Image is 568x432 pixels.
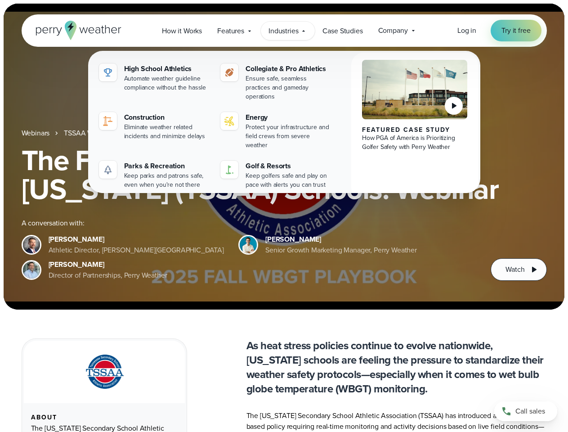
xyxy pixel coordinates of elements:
p: As heat stress policies continue to evolve nationwide, [US_STATE] schools are feeling the pressur... [246,338,547,396]
div: How PGA of America is Prioritizing Golfer Safety with Perry Weather [362,134,468,152]
button: Watch [491,258,546,281]
img: Jeff Wood [23,261,40,279]
div: Parks & Recreation [124,161,210,171]
img: TSSAA-Tennessee-Secondary-School-Athletic-Association.svg [74,351,134,392]
div: Collegiate & Pro Athletics [246,63,331,74]
div: High School Athletics [124,63,210,74]
span: Features [217,26,244,36]
a: How it Works [154,22,210,40]
div: Director of Partnerships, Perry Weather [49,270,167,281]
img: golf-iconV2.svg [224,164,235,175]
a: Log in [457,25,476,36]
img: proathletics-icon@2x-1.svg [224,67,235,78]
img: PGA of America, Frisco Campus [362,60,468,119]
a: Golf & Resorts Keep golfers safe and play on pace with alerts you can trust [217,157,335,193]
img: parks-icon-grey.svg [103,164,113,175]
div: Ensure safe, seamless practices and gameday operations [246,74,331,101]
div: A conversation with: [22,218,477,229]
div: Keep golfers safe and play on pace with alerts you can trust [246,171,331,189]
a: TSSAA WBGT Fall Playbook [64,128,149,139]
a: Parks & Recreation Keep parks and patrons safe, even when you're not there [95,157,214,193]
span: Company [378,25,408,36]
img: Brian Wyatt [23,236,40,253]
img: construction perry weather [103,116,113,126]
div: [PERSON_NAME] [265,234,417,245]
div: Golf & Resorts [246,161,331,171]
a: Webinars [22,128,50,139]
a: PGA of America, Frisco Campus Featured Case Study How PGA of America is Prioritizing Golfer Safet... [351,53,479,200]
div: Senior Growth Marketing Manager, Perry Weather [265,245,417,256]
span: Watch [505,264,524,275]
span: Industries [268,26,298,36]
a: Case Studies [315,22,370,40]
span: How it Works [162,26,202,36]
a: High School Athletics Automate weather guideline compliance without the hassle [95,60,214,96]
div: Featured Case Study [362,126,468,134]
div: Construction [124,112,210,123]
div: Keep parks and patrons safe, even when you're not there [124,171,210,189]
span: Case Studies [322,26,362,36]
div: Automate weather guideline compliance without the hassle [124,74,210,92]
div: Athletic Director, [PERSON_NAME][GEOGRAPHIC_DATA] [49,245,224,256]
img: Spencer Patton, Perry Weather [240,236,257,253]
div: [PERSON_NAME] [49,234,224,245]
nav: Breadcrumb [22,128,547,139]
span: Call sales [515,406,545,417]
a: Energy Protect your infrastructure and field crews from severe weather [217,108,335,153]
img: energy-icon@2x-1.svg [224,116,235,126]
a: Collegiate & Pro Athletics Ensure safe, seamless practices and gameday operations [217,60,335,105]
span: Try it free [501,25,530,36]
div: Energy [246,112,331,123]
div: Eliminate weather related incidents and minimize delays [124,123,210,141]
div: About [31,414,178,421]
img: highschool-icon.svg [103,67,113,78]
div: Protect your infrastructure and field crews from severe weather [246,123,331,150]
a: Try it free [491,20,541,41]
a: construction perry weather Construction Eliminate weather related incidents and minimize delays [95,108,214,144]
div: [PERSON_NAME] [49,259,167,270]
a: Call sales [494,401,557,421]
h1: The Fall WBGT Playbook for [US_STATE] (TSSAA) Schools: Webinar [22,146,547,203]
